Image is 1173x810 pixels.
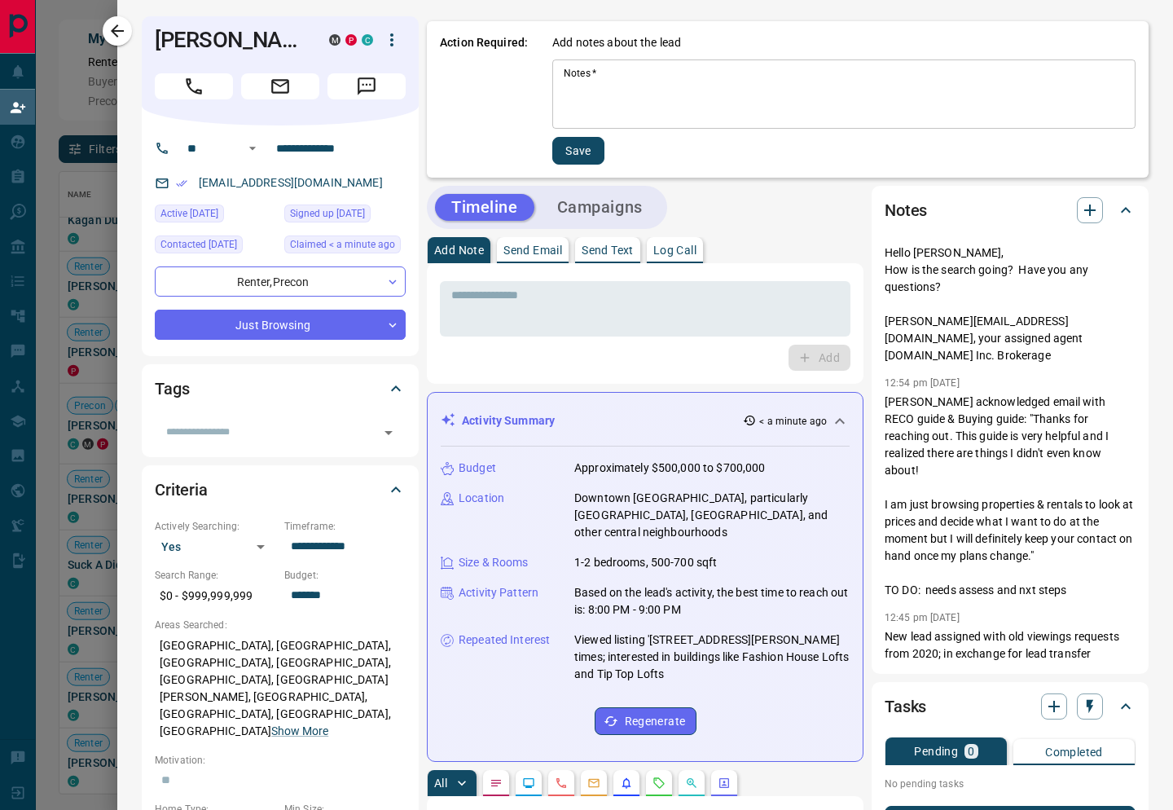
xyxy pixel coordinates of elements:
p: All [434,777,447,789]
button: Timeline [435,194,534,221]
h1: [PERSON_NAME] [155,27,305,53]
p: 12:45 pm [DATE] [885,612,960,623]
svg: Notes [490,777,503,790]
p: Add notes about the lead [552,34,681,51]
div: mrloft.ca [329,34,340,46]
p: Viewed listing '[STREET_ADDRESS][PERSON_NAME] times; interested in buildings like Fashion House L... [574,632,850,683]
div: Fri Sep 12 2025 [155,205,276,227]
p: Downtown [GEOGRAPHIC_DATA], particularly [GEOGRAPHIC_DATA], [GEOGRAPHIC_DATA], and other central ... [574,490,850,541]
div: Just Browsing [155,310,406,340]
span: Contacted [DATE] [160,236,237,253]
div: Thu Oct 10 2024 [155,236,276,258]
div: Tags [155,369,406,408]
p: $0 - $999,999,999 [155,583,276,610]
p: [PERSON_NAME] acknowledged email with RECO guide & Buying guide: "Thanks for reaching out. This g... [885,394,1136,599]
p: Send Text [582,244,634,256]
p: Search Range: [155,568,276,583]
p: Action Required: [440,34,528,165]
p: Size & Rooms [459,554,529,571]
button: Campaigns [541,194,659,221]
div: Sun Sep 20 2020 [284,205,406,227]
p: New lead assigned with old viewings requests from 2020; in exchange for lead transfer request...a... [885,628,1136,748]
p: Motivation: [155,753,406,768]
span: Email [241,73,319,99]
button: Save [552,137,604,165]
svg: Emails [587,777,600,790]
p: Timeframe: [284,519,406,534]
p: Budget [459,460,496,477]
p: 0 [968,746,974,757]
span: Signed up [DATE] [290,205,365,222]
p: < a minute ago [759,414,827,429]
p: Add Note [434,244,484,256]
button: Show More [271,723,328,740]
p: Hello [PERSON_NAME], How is the search going? Have you any questions? [PERSON_NAME][EMAIL_ADDRESS... [885,244,1136,364]
svg: Agent Actions [718,777,731,790]
div: Activity Summary< a minute ago [441,406,850,436]
svg: Email Verified [176,178,187,189]
p: Activity Pattern [459,584,538,601]
svg: Opportunities [685,777,698,790]
p: 1-2 bedrooms, 500-700 sqft [574,554,717,571]
p: Send Email [503,244,562,256]
p: 12:54 pm [DATE] [885,377,960,389]
p: Activity Summary [462,412,555,429]
h2: Tags [155,376,189,402]
svg: Calls [555,777,568,790]
div: Notes [885,191,1136,230]
p: Log Call [653,244,696,256]
svg: Listing Alerts [620,777,633,790]
h2: Criteria [155,477,208,503]
p: Based on the lead's activity, the best time to reach out is: 8:00 PM - 9:00 PM [574,584,850,619]
div: Sat Sep 13 2025 [284,236,406,258]
div: Renter , Precon [155,266,406,297]
p: Repeated Interest [459,632,550,649]
div: Yes [155,534,276,560]
p: Areas Searched: [155,618,406,632]
svg: Lead Browsing Activity [522,777,535,790]
h2: Tasks [885,693,926,720]
div: Criteria [155,470,406,509]
div: property.ca [345,34,357,46]
p: Actively Searching: [155,519,276,534]
p: Approximately $500,000 to $700,000 [574,460,765,477]
p: Location [459,490,504,507]
button: Open [377,421,400,444]
p: [GEOGRAPHIC_DATA], [GEOGRAPHIC_DATA], [GEOGRAPHIC_DATA], [GEOGRAPHIC_DATA], [GEOGRAPHIC_DATA], [G... [155,632,406,745]
h2: Notes [885,197,927,223]
p: Completed [1045,746,1103,758]
span: Claimed < a minute ago [290,236,395,253]
svg: Requests [652,777,666,790]
p: Budget: [284,568,406,583]
span: Message [327,73,406,99]
p: Pending [914,746,958,757]
div: condos.ca [362,34,373,46]
p: No pending tasks [885,772,1136,796]
div: Tasks [885,687,1136,726]
a: [EMAIL_ADDRESS][DOMAIN_NAME] [199,176,383,189]
span: Active [DATE] [160,205,218,222]
button: Regenerate [595,707,696,735]
button: Open [243,139,262,158]
span: Call [155,73,233,99]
